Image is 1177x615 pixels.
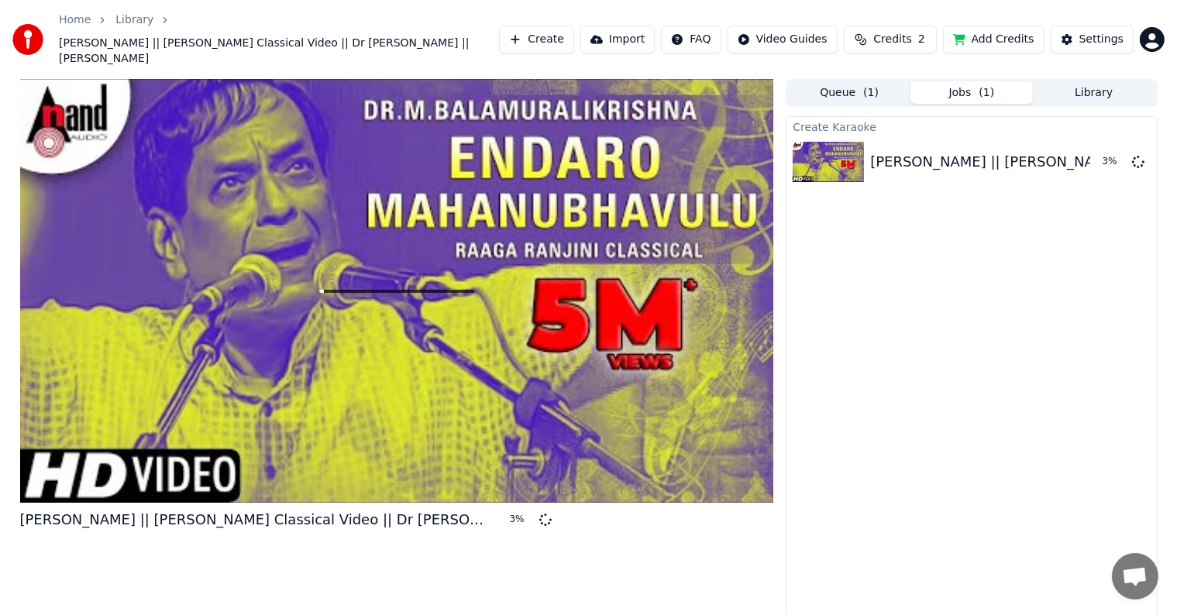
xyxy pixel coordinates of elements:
[943,26,1045,53] button: Add Credits
[918,32,925,47] span: 2
[661,26,721,53] button: FAQ
[728,26,838,53] button: Video Guides
[979,85,994,101] span: ( 1 )
[59,12,91,28] a: Home
[910,81,1033,104] button: Jobs
[499,26,574,53] button: Create
[510,514,533,526] div: 3 %
[59,12,499,67] nav: breadcrumb
[863,85,879,101] span: ( 1 )
[873,32,911,47] span: Credits
[1103,156,1126,168] div: 3 %
[59,36,499,67] span: [PERSON_NAME] || [PERSON_NAME] Classical Video || Dr [PERSON_NAME] || [PERSON_NAME]
[580,26,655,53] button: Import
[1112,553,1158,600] div: Open chat
[786,117,1156,136] div: Create Karaoke
[788,81,910,104] button: Queue
[20,509,485,531] div: [PERSON_NAME] || [PERSON_NAME] Classical Video || Dr [PERSON_NAME] || [PERSON_NAME]
[1051,26,1134,53] button: Settings
[844,26,937,53] button: Credits2
[1079,32,1124,47] div: Settings
[1033,81,1155,104] button: Library
[12,24,43,55] img: youka
[115,12,153,28] a: Library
